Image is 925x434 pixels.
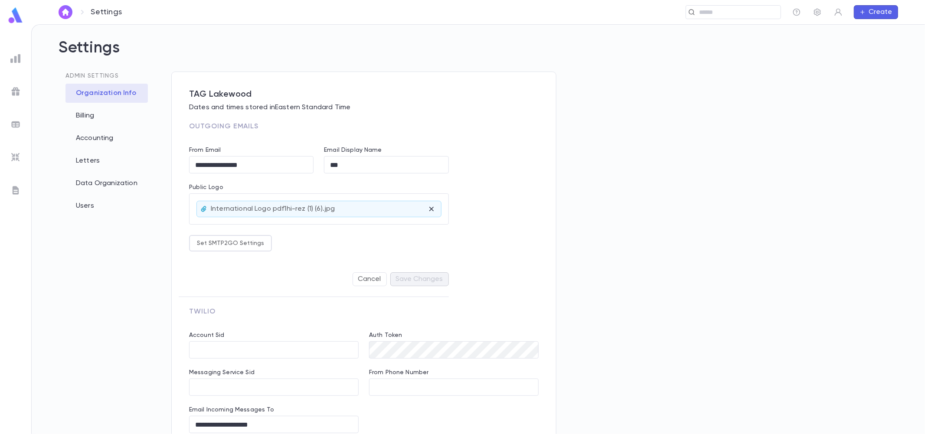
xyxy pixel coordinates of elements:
[65,196,148,215] div: Users
[7,7,24,24] img: logo
[91,7,122,17] p: Settings
[10,86,21,97] img: campaigns_grey.99e729a5f7ee94e3726e6486bddda8f1.svg
[10,185,21,196] img: letters_grey.7941b92b52307dd3b8a917253454ce1c.svg
[189,369,255,376] label: Messaging Service Sid
[189,406,275,413] label: Email Incoming Messages To
[65,73,119,79] span: Admin Settings
[189,123,258,130] span: Outgoing Emails
[369,332,402,339] label: Auth Token
[10,53,21,64] img: reports_grey.c525e4749d1bce6a11f5fe2a8de1b229.svg
[189,184,449,193] p: Public Logo
[60,9,71,16] img: home_white.a664292cf8c1dea59945f0da9f25487c.svg
[189,235,272,251] button: Set SMTP2GO Settings
[65,129,148,148] div: Accounting
[324,147,382,153] label: Email Display Name
[65,174,148,193] div: Data Organization
[369,369,428,376] label: From Phone Number
[854,5,898,19] button: Create
[65,106,148,125] div: Billing
[353,272,387,286] button: Cancel
[189,332,225,339] label: Account Sid
[189,103,539,112] p: Dates and times stored in Eastern Standard Time
[189,89,539,100] span: TAG Lakewood
[189,308,216,315] span: Twilio
[189,147,221,153] label: From Email
[10,119,21,130] img: batches_grey.339ca447c9d9533ef1741baa751efc33.svg
[211,205,335,213] p: International Logo pdf1hi-rez (1) (6).jpg
[59,39,898,72] h2: Settings
[10,152,21,163] img: imports_grey.530a8a0e642e233f2baf0ef88e8c9fcb.svg
[65,84,148,103] div: Organization Info
[65,151,148,170] div: Letters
